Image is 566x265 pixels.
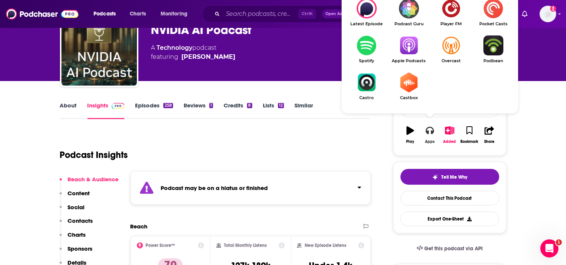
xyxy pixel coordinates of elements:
button: Sponsors [60,245,93,259]
span: Spotify [345,58,388,63]
button: Added [440,121,459,149]
div: 12 [278,103,284,108]
button: Apps [420,121,440,149]
h2: Power Score™ [146,243,175,248]
h2: Total Monthly Listens [224,243,267,248]
span: Player FM [430,21,472,26]
h1: Podcast Insights [60,149,128,161]
a: CastroCastro [345,72,388,100]
button: Contacts [60,217,93,231]
button: Social [60,204,85,218]
button: Share [479,121,499,149]
span: Latest Episode [345,21,388,26]
button: Open AdvancedNew [322,9,360,18]
p: Sponsors [68,245,93,252]
p: Charts [68,231,86,238]
a: PodbeanPodbean [472,35,514,63]
button: Charts [60,231,86,245]
span: Podbean [472,58,514,63]
h2: Reach [130,223,148,230]
span: Podcasts [94,9,116,19]
button: Show profile menu [540,6,556,22]
span: Logged in as ABolliger [540,6,556,22]
div: Search podcasts, credits, & more... [209,5,374,23]
p: Social [68,204,85,211]
span: Open Advanced [325,12,357,16]
h2: New Episode Listens [305,243,346,248]
img: Podchaser - Follow, Share and Rate Podcasts [6,7,78,21]
button: Reach & Audience [60,176,119,190]
div: 258 [163,103,173,108]
span: Pocket Casts [472,21,514,26]
section: Click to expand status details [130,171,371,205]
input: Search podcasts, credits, & more... [223,8,298,20]
svg: Add a profile image [550,6,556,12]
p: Contacts [68,217,93,224]
div: Added [443,139,456,144]
img: NVIDIA AI Podcast [61,10,137,86]
a: SpotifySpotify [345,35,388,63]
a: Get this podcast via API [411,239,489,258]
span: Tell Me Why [441,174,467,180]
img: tell me why sparkle [432,174,438,180]
a: Episodes258 [135,102,173,119]
button: Content [60,190,90,204]
div: Share [484,139,494,144]
span: 1 [556,239,562,245]
span: Castro [345,95,388,100]
span: Overcast [430,58,472,63]
a: Noah Kravitz [182,52,236,61]
a: Show notifications dropdown [519,8,531,20]
a: Reviews1 [184,102,213,119]
div: Apps [425,139,435,144]
button: Bookmark [460,121,479,149]
button: open menu [88,8,126,20]
img: Podchaser Pro [112,103,125,109]
a: InsightsPodchaser Pro [87,102,125,119]
span: featuring [151,52,236,61]
span: Castbox [388,95,430,100]
a: Contact This Podcast [400,191,499,205]
p: Reach & Audience [68,176,119,183]
p: Content [68,190,90,197]
span: Monitoring [161,9,187,19]
a: Charts [125,8,150,20]
button: open menu [155,8,197,20]
div: Play [406,139,414,144]
button: Play [400,121,420,149]
iframe: Intercom live chat [540,239,558,257]
span: Podcast Guru [388,21,430,26]
span: Charts [130,9,146,19]
strong: Podcast may be on a hiatus or finished [161,184,268,191]
div: A podcast [151,43,236,61]
a: CastboxCastbox [388,72,430,100]
img: User Profile [540,6,556,22]
div: Bookmark [460,139,478,144]
a: Similar [295,102,313,119]
button: tell me why sparkleTell Me Why [400,169,499,185]
span: Ctrl K [298,9,316,19]
span: Get this podcast via API [424,245,483,252]
a: Lists12 [263,102,284,119]
a: Technology [157,44,193,51]
a: OvercastOvercast [430,35,472,63]
div: 1 [209,103,213,108]
span: Apple Podcasts [388,58,430,63]
a: Credits8 [224,102,252,119]
button: Export One-Sheet [400,211,499,226]
div: 8 [247,103,252,108]
a: About [60,102,77,119]
a: Apple PodcastsApple Podcasts [388,35,430,63]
